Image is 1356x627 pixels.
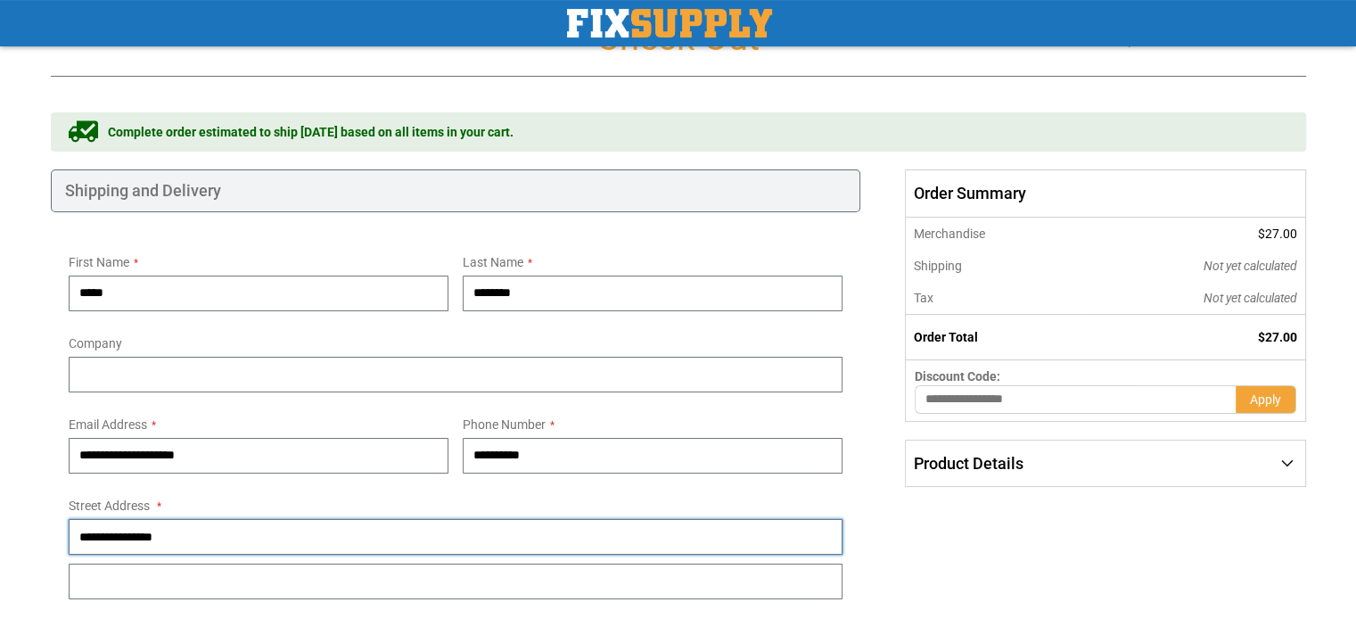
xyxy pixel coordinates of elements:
[567,9,772,37] img: Fix Industrial Supply
[69,417,147,432] span: Email Address
[1258,227,1297,241] span: $27.00
[1250,392,1281,407] span: Apply
[108,123,514,141] span: Complete order estimated to ship [DATE] based on all items in your cart.
[1067,29,1306,47] h3: Need help? Call
[914,259,962,273] span: Shipping
[567,9,772,37] a: store logo
[69,255,129,269] span: First Name
[906,282,1083,315] th: Tax
[1258,330,1297,344] span: $27.00
[463,255,523,269] span: Last Name
[1204,259,1297,273] span: Not yet calculated
[1204,291,1297,305] span: Not yet calculated
[906,218,1083,250] th: Merchandise
[1174,29,1306,47] a: [PHONE_NUMBER]
[69,499,150,513] span: Street Address
[463,417,546,432] span: Phone Number
[915,369,1000,384] span: Discount Code:
[914,330,978,344] strong: Order Total
[69,336,122,351] span: Company
[905,169,1305,218] span: Order Summary
[1236,385,1296,414] button: Apply
[914,454,1023,473] span: Product Details
[51,19,1306,58] h1: Check Out
[51,169,861,212] div: Shipping and Delivery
